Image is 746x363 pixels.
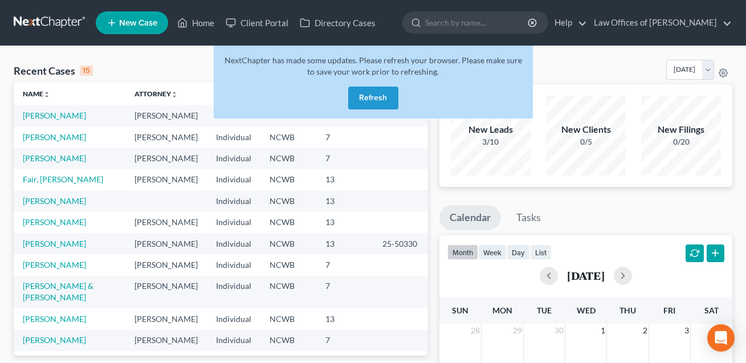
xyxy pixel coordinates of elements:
[506,205,551,230] a: Tasks
[451,136,531,148] div: 3/10
[125,148,207,169] td: [PERSON_NAME]
[704,305,719,315] span: Sat
[43,91,50,98] i: unfold_more
[125,330,207,351] td: [PERSON_NAME]
[641,123,721,136] div: New Filings
[316,330,373,351] td: 7
[125,105,207,126] td: [PERSON_NAME]
[294,13,381,33] a: Directory Cases
[260,169,316,190] td: NCWB
[348,87,398,109] button: Refresh
[125,127,207,148] td: [PERSON_NAME]
[683,324,690,337] span: 3
[80,66,93,76] div: 15
[546,136,626,148] div: 0/5
[172,13,220,33] a: Home
[567,270,605,282] h2: [DATE]
[588,13,732,33] a: Law Offices of [PERSON_NAME]
[207,127,260,148] td: Individual
[23,89,50,98] a: Nameunfold_more
[23,217,86,227] a: [PERSON_NAME]
[600,324,606,337] span: 1
[220,13,294,33] a: Client Portal
[316,148,373,169] td: 7
[619,305,636,315] span: Thu
[260,127,316,148] td: NCWB
[134,89,178,98] a: Attorneyunfold_more
[207,190,260,211] td: Individual
[225,55,522,76] span: NextChapter has made some updates. Please refresh your browser. Please make sure to save your wor...
[23,111,86,120] a: [PERSON_NAME]
[125,308,207,329] td: [PERSON_NAME]
[125,233,207,254] td: [PERSON_NAME]
[260,330,316,351] td: NCWB
[260,233,316,254] td: NCWB
[14,64,93,78] div: Recent Cases
[316,211,373,233] td: 13
[23,153,86,163] a: [PERSON_NAME]
[373,233,428,254] td: 25-50330
[642,324,649,337] span: 2
[23,239,86,248] a: [PERSON_NAME]
[207,211,260,233] td: Individual
[451,123,531,136] div: New Leads
[530,244,552,260] button: list
[316,308,373,329] td: 13
[207,233,260,254] td: Individual
[23,174,103,184] a: Fair, [PERSON_NAME]
[470,324,481,337] span: 28
[447,244,478,260] button: month
[707,324,735,352] div: Open Intercom Messenger
[537,305,552,315] span: Tue
[260,308,316,329] td: NCWB
[260,190,316,211] td: NCWB
[260,254,316,275] td: NCWB
[125,276,207,308] td: [PERSON_NAME]
[119,19,157,27] span: New Case
[577,305,596,315] span: Wed
[207,105,260,126] td: Individual
[207,254,260,275] td: Individual
[207,276,260,308] td: Individual
[23,314,86,324] a: [PERSON_NAME]
[260,211,316,233] td: NCWB
[207,330,260,351] td: Individual
[546,123,626,136] div: New Clients
[207,169,260,190] td: Individual
[316,254,373,275] td: 7
[260,148,316,169] td: NCWB
[512,324,523,337] span: 29
[452,305,468,315] span: Sun
[23,260,86,270] a: [PERSON_NAME]
[125,211,207,233] td: [PERSON_NAME]
[425,12,529,33] input: Search by name...
[23,335,86,345] a: [PERSON_NAME]
[478,244,507,260] button: week
[260,276,316,308] td: NCWB
[171,91,178,98] i: unfold_more
[23,281,93,302] a: [PERSON_NAME] & [PERSON_NAME]
[507,244,530,260] button: day
[641,136,721,148] div: 0/20
[549,13,587,33] a: Help
[207,148,260,169] td: Individual
[316,190,373,211] td: 13
[553,324,565,337] span: 30
[207,308,260,329] td: Individual
[316,276,373,308] td: 7
[663,305,675,315] span: Fri
[125,169,207,190] td: [PERSON_NAME]
[316,233,373,254] td: 13
[439,205,501,230] a: Calendar
[316,127,373,148] td: 7
[316,169,373,190] td: 13
[725,324,732,337] span: 4
[23,196,86,206] a: [PERSON_NAME]
[23,132,86,142] a: [PERSON_NAME]
[125,254,207,275] td: [PERSON_NAME]
[492,305,512,315] span: Mon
